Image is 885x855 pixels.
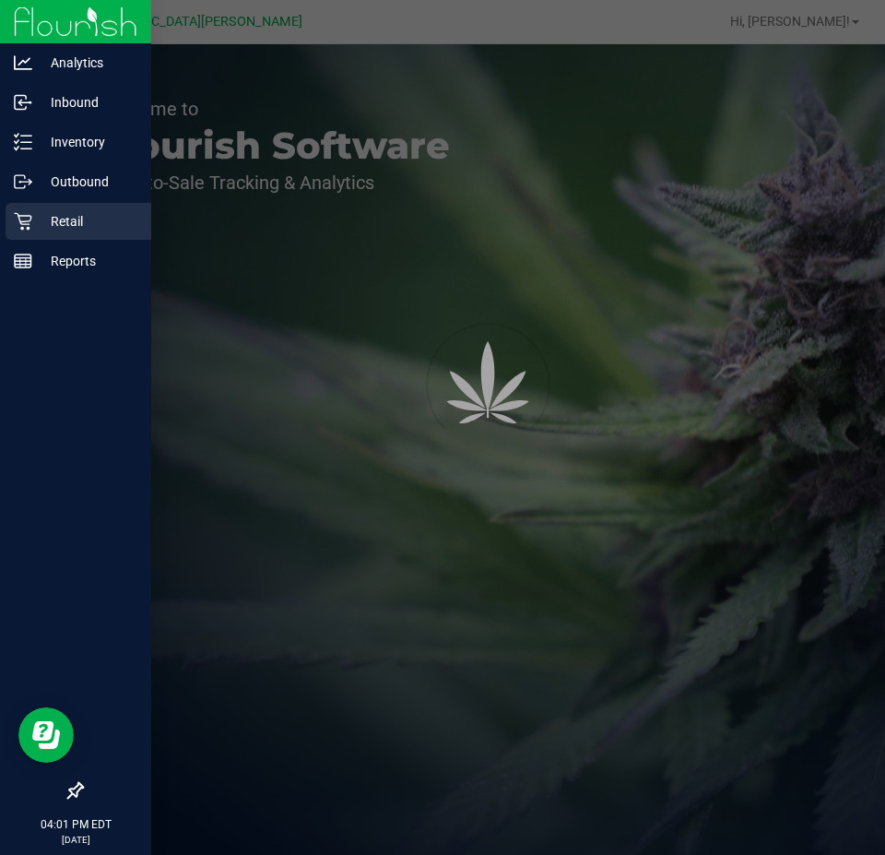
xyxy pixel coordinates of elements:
[14,252,32,270] inline-svg: Reports
[8,833,143,847] p: [DATE]
[32,210,143,232] p: Retail
[14,93,32,112] inline-svg: Inbound
[14,53,32,72] inline-svg: Analytics
[32,91,143,113] p: Inbound
[32,52,143,74] p: Analytics
[18,707,74,763] iframe: Resource center
[32,250,143,272] p: Reports
[8,816,143,833] p: 04:01 PM EDT
[32,131,143,153] p: Inventory
[32,171,143,193] p: Outbound
[14,133,32,151] inline-svg: Inventory
[14,212,32,231] inline-svg: Retail
[14,172,32,191] inline-svg: Outbound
